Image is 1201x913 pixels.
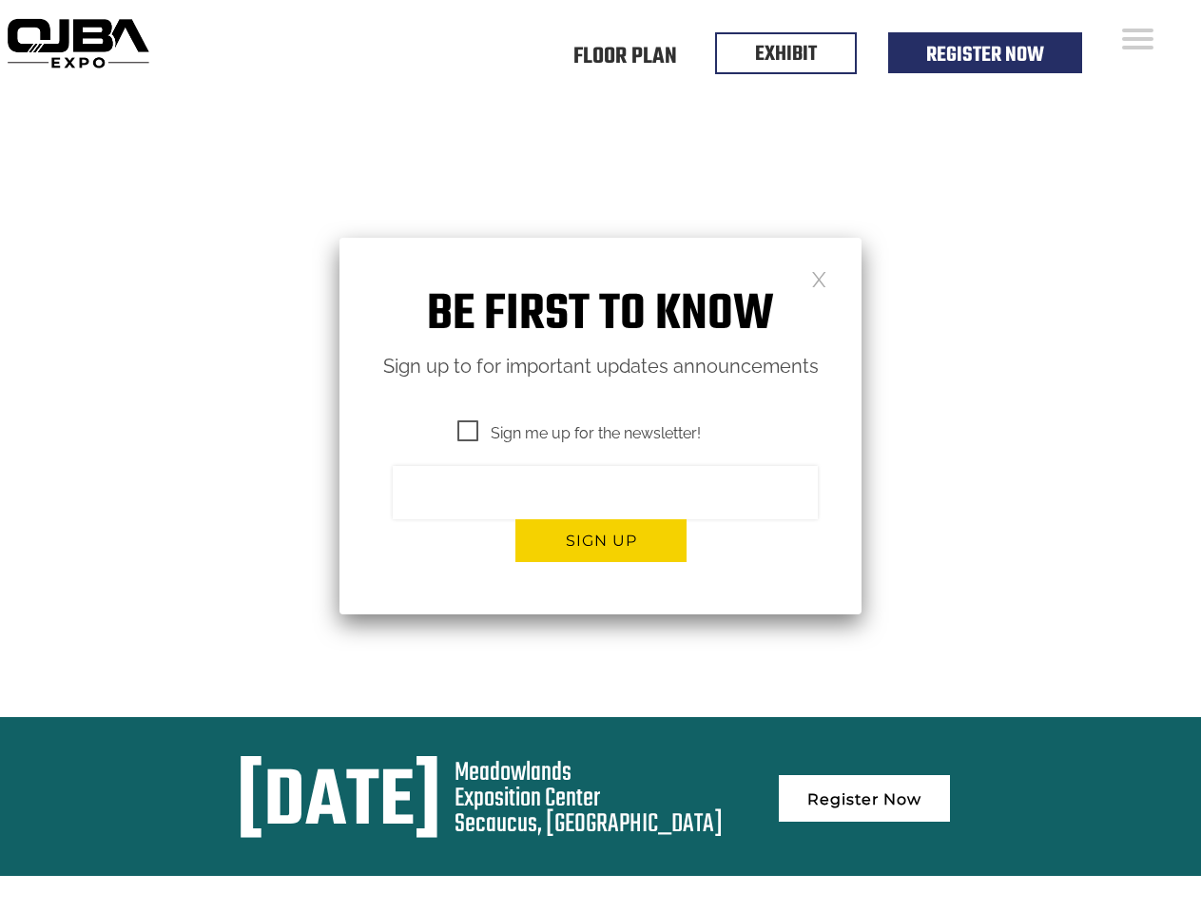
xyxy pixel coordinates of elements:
div: Meadowlands Exposition Center Secaucus, [GEOGRAPHIC_DATA] [455,760,723,837]
h1: Be first to know [339,285,862,345]
button: Sign up [515,519,687,562]
a: Register Now [926,39,1044,71]
div: [DATE] [237,760,441,847]
a: EXHIBIT [755,38,817,70]
a: Close [811,270,827,286]
p: Sign up to for important updates announcements [339,350,862,383]
span: Sign me up for the newsletter! [457,421,701,445]
a: Register Now [779,775,950,822]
